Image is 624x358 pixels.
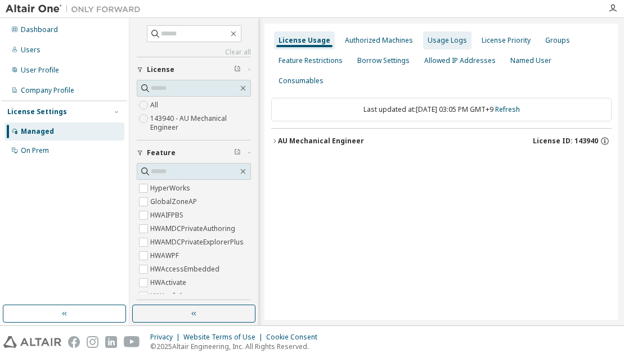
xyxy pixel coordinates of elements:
button: Feature [137,141,251,165]
div: Company Profile [21,86,74,95]
p: © 2025 Altair Engineering, Inc. All Rights Reserved. [150,342,324,351]
label: All [150,98,160,112]
div: On Prem [21,146,49,155]
img: linkedin.svg [105,336,117,348]
label: HWAcufwh [150,289,186,303]
img: altair_logo.svg [3,336,61,348]
div: License Settings [7,107,67,116]
div: Usage Logs [428,36,467,45]
div: Cookie Consent [266,333,324,342]
div: Managed [21,127,54,136]
span: Feature [147,148,176,157]
label: HWActivate [150,276,188,289]
span: Clear filter [234,148,241,157]
a: Refresh [495,105,520,114]
div: Allowed IP Addresses [424,56,496,65]
img: facebook.svg [68,336,80,348]
label: HWAIFPBS [150,209,186,222]
span: Clear filter [234,65,241,74]
label: HyperWorks [150,182,192,195]
div: License Usage [279,36,330,45]
div: Feature Restrictions [279,56,343,65]
label: HWAMDCPrivateAuthoring [150,222,237,235]
label: 143940 - AU Mechanical Engineer [150,112,251,134]
div: Dashboard [21,25,58,34]
button: AU Mechanical EngineerLicense ID: 143940 [271,129,612,153]
div: AU Mechanical Engineer [278,137,364,146]
img: Altair One [6,3,146,15]
span: License [147,65,174,74]
div: Named User [510,56,551,65]
div: License Priority [482,36,531,45]
img: instagram.svg [87,336,98,348]
label: HWAWPF [150,249,181,262]
div: User Profile [21,66,59,75]
img: youtube.svg [124,336,140,348]
button: License [137,57,251,82]
div: Consumables [279,76,324,85]
label: HWAccessEmbedded [150,262,222,276]
a: Clear all [137,48,251,57]
div: Website Terms of Use [183,333,266,342]
div: Last updated at: [DATE] 03:05 PM GMT+9 [271,98,612,121]
label: GlobalZoneAP [150,195,199,209]
span: License ID: 143940 [533,137,598,146]
div: Privacy [150,333,183,342]
div: Users [21,46,41,55]
div: Groups [545,36,570,45]
div: Borrow Settings [357,56,410,65]
button: Only my usage [137,300,251,325]
label: HWAMDCPrivateExplorerPlus [150,235,246,249]
div: Authorized Machines [345,36,413,45]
